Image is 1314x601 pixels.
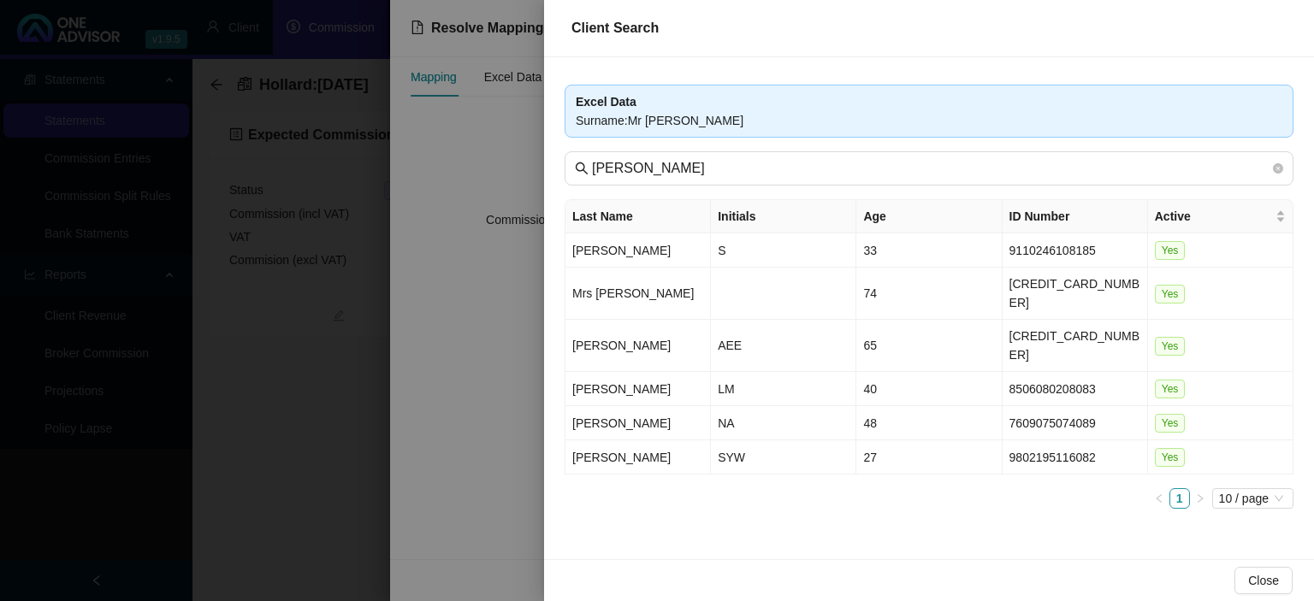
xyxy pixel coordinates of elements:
td: [CREDIT_CARD_NUMBER] [1003,320,1148,372]
td: Mrs [PERSON_NAME] [565,268,711,320]
span: close-circle [1273,163,1283,174]
div: Page Size [1212,488,1293,509]
div: Surname : Mr [PERSON_NAME] [576,111,1282,130]
td: LM [711,372,856,406]
td: [PERSON_NAME] [565,320,711,372]
td: SYW [711,440,856,474]
span: 10 / page [1219,489,1287,508]
button: right [1190,488,1210,509]
span: Yes [1155,241,1186,260]
span: Yes [1155,285,1186,303]
td: 9110246108185 [1003,233,1148,268]
span: left [1154,493,1164,504]
a: 1 [1170,489,1189,508]
span: Yes [1155,380,1186,398]
td: [PERSON_NAME] [565,406,711,440]
th: Active [1148,200,1293,233]
span: search [575,162,589,175]
th: ID Number [1003,200,1148,233]
li: Previous Page [1149,488,1169,509]
td: NA [711,406,856,440]
span: Yes [1155,448,1186,467]
b: Excel Data [576,95,636,109]
span: close-circle [1273,161,1283,176]
span: Client Search [571,21,659,35]
span: right [1195,493,1205,504]
td: 7609075074089 [1003,406,1148,440]
span: 33 [863,244,877,257]
td: [PERSON_NAME] [565,440,711,474]
span: 48 [863,416,877,430]
td: AEE [711,320,856,372]
td: [PERSON_NAME] [565,233,711,268]
span: 27 [863,451,877,464]
td: [PERSON_NAME] [565,372,711,406]
th: Age [856,200,1002,233]
input: Last Name [592,158,1270,179]
span: Yes [1155,337,1186,356]
span: 74 [863,286,877,300]
button: left [1149,488,1169,509]
th: Last Name [565,200,711,233]
span: 65 [863,339,877,352]
li: Next Page [1190,488,1210,509]
td: 9802195116082 [1003,440,1148,474]
td: 8506080208083 [1003,372,1148,406]
li: 1 [1169,488,1190,509]
button: Close [1234,567,1293,594]
td: [CREDIT_CARD_NUMBER] [1003,268,1148,320]
span: Close [1248,571,1279,590]
span: 40 [863,382,877,396]
span: Active [1155,207,1272,226]
span: Yes [1155,414,1186,433]
th: Initials [711,200,856,233]
td: S [711,233,856,268]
